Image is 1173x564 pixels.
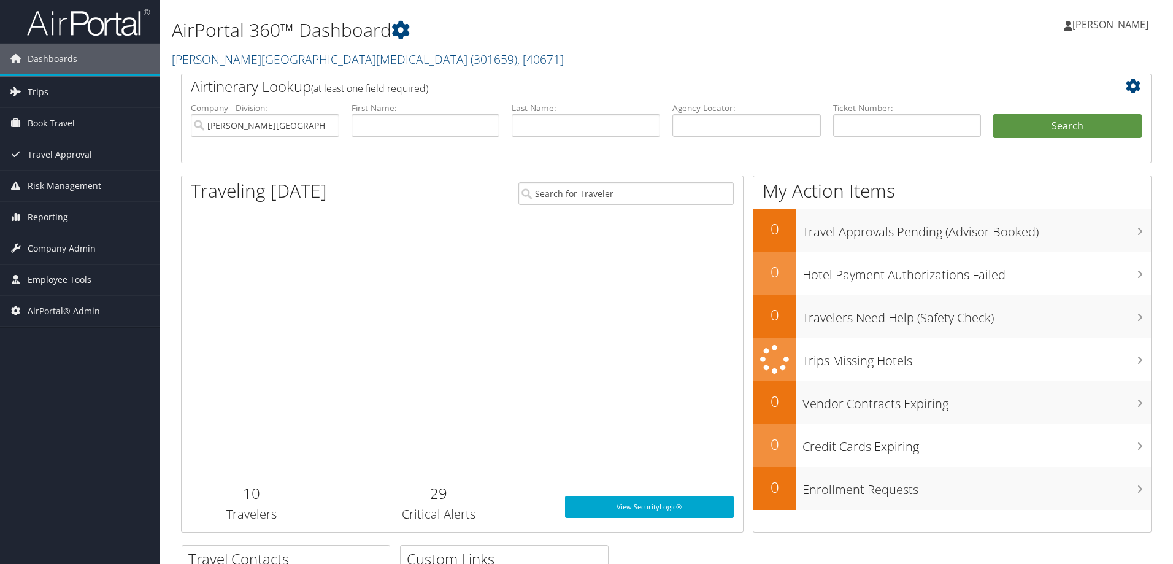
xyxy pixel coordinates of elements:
a: 0Travel Approvals Pending (Advisor Booked) [753,209,1151,252]
a: 0Enrollment Requests [753,467,1151,510]
span: Employee Tools [28,265,91,295]
h2: Airtinerary Lookup [191,76,1061,97]
label: Company - Division: [191,102,339,114]
h1: AirPortal 360™ Dashboard [172,17,831,43]
h2: 0 [753,391,796,412]
h2: 0 [753,304,796,325]
h2: 0 [753,477,796,498]
span: , [ 40671 ] [517,51,564,68]
label: Ticket Number: [833,102,982,114]
h3: Vendor Contracts Expiring [802,389,1151,412]
h2: 0 [753,218,796,239]
span: Travel Approval [28,139,92,170]
h3: Hotel Payment Authorizations Failed [802,260,1151,284]
h2: 0 [753,261,796,282]
h3: Travel Approvals Pending (Advisor Booked) [802,217,1151,241]
h3: Trips Missing Hotels [802,346,1151,369]
h3: Credit Cards Expiring [802,432,1151,455]
input: Search for Traveler [518,182,734,205]
span: [PERSON_NAME] [1072,18,1148,31]
a: Trips Missing Hotels [753,338,1151,381]
h1: My Action Items [753,178,1151,204]
a: View SecurityLogic® [565,496,734,518]
h2: 29 [331,483,547,504]
span: Dashboards [28,44,77,74]
label: Last Name: [512,102,660,114]
a: 0Credit Cards Expiring [753,424,1151,467]
a: 0Vendor Contracts Expiring [753,381,1151,424]
span: (at least one field required) [311,82,428,95]
label: First Name: [352,102,500,114]
span: Risk Management [28,171,101,201]
label: Agency Locator: [672,102,821,114]
span: Reporting [28,202,68,233]
img: airportal-logo.png [27,8,150,37]
h1: Traveling [DATE] [191,178,327,204]
h3: Travelers [191,506,313,523]
h2: 10 [191,483,313,504]
span: ( 301659 ) [471,51,517,68]
h3: Enrollment Requests [802,475,1151,498]
a: 0Travelers Need Help (Safety Check) [753,295,1151,338]
a: 0Hotel Payment Authorizations Failed [753,252,1151,295]
span: Book Travel [28,108,75,139]
h2: 0 [753,434,796,455]
button: Search [993,114,1142,139]
h3: Critical Alerts [331,506,547,523]
a: [PERSON_NAME][GEOGRAPHIC_DATA][MEDICAL_DATA] [172,51,564,68]
h3: Travelers Need Help (Safety Check) [802,303,1151,326]
span: Company Admin [28,233,96,264]
span: Trips [28,77,48,107]
span: AirPortal® Admin [28,296,100,326]
a: [PERSON_NAME] [1064,6,1161,43]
